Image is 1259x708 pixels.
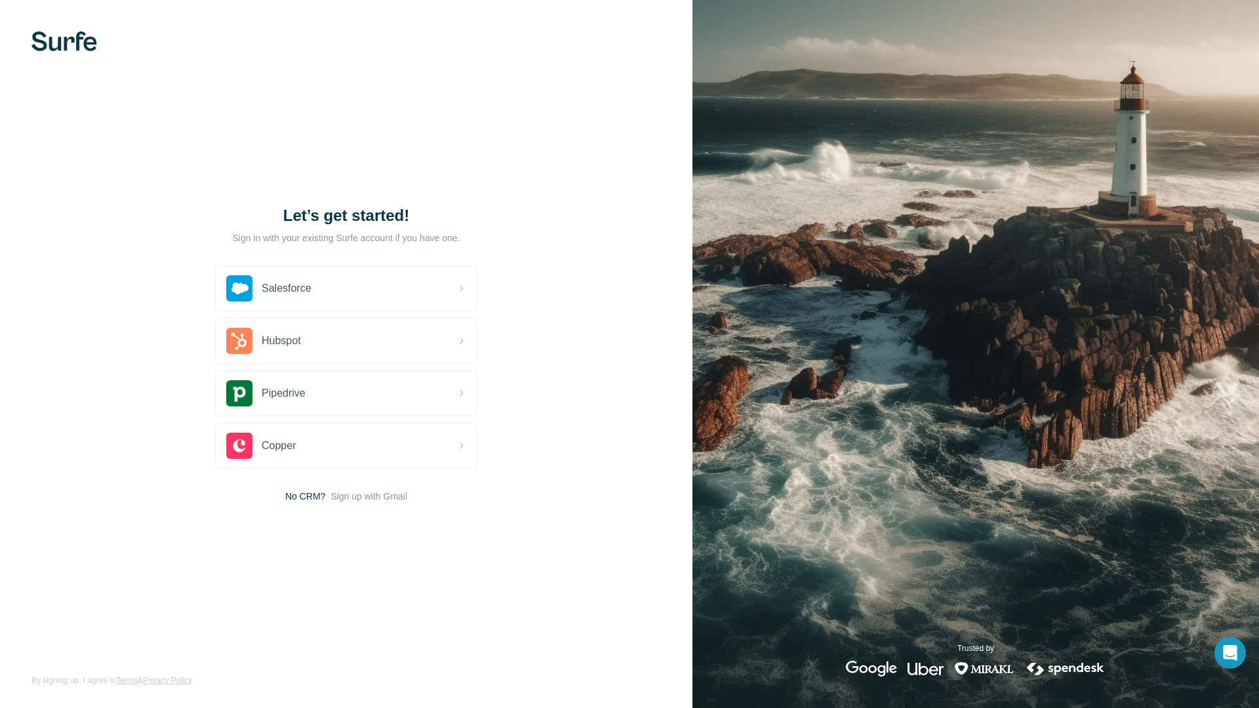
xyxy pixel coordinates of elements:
img: google's logo [846,661,897,677]
span: Hubspot [262,333,301,349]
span: Pipedrive [262,385,306,401]
a: Terms [116,676,138,685]
span: By signing up, I agree to & [31,675,192,686]
div: Open Intercom Messenger [1214,637,1246,669]
button: Sign up with Gmail [330,490,407,503]
img: pipedrive's logo [226,380,252,406]
img: spendesk's logo [1025,661,1106,677]
img: mirakl's logo [954,661,1014,677]
img: hubspot's logo [226,328,252,354]
span: No CRM? [285,490,325,503]
img: salesforce's logo [226,275,252,302]
img: Surfe's logo [31,31,97,51]
h1: Let’s get started! [215,205,477,226]
p: Trusted by [957,642,994,654]
img: uber's logo [908,661,944,677]
p: Sign in with your existing Surfe account if you have one. [232,231,460,245]
span: Salesforce [262,281,311,296]
span: Copper [262,438,296,454]
img: copper's logo [226,433,252,459]
a: Privacy Policy [143,676,192,685]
